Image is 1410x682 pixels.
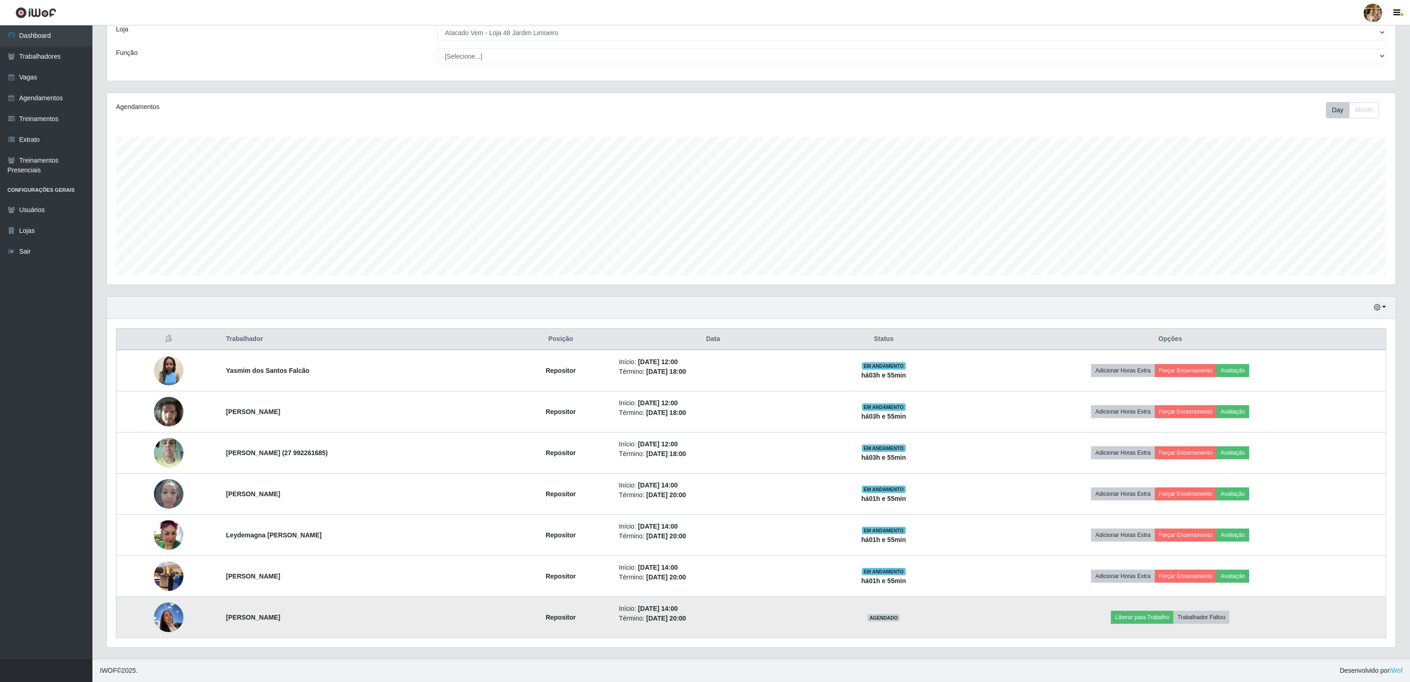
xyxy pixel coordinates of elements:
[100,666,138,676] span: © 2025 .
[861,413,906,420] strong: há 03 h e 55 min
[862,527,906,534] span: EM ANDAMENTO
[1091,529,1154,542] button: Adicionar Horas Extra
[613,329,812,350] th: Data
[1349,102,1379,118] button: Month
[1091,405,1154,418] button: Adicionar Horas Extra
[619,357,807,367] li: Início:
[1216,405,1249,418] button: Avaliação
[619,490,807,500] li: Término:
[1111,611,1173,624] button: Liberar para Trabalho
[1155,570,1217,583] button: Forçar Encerramento
[546,490,576,498] strong: Repositor
[546,614,576,621] strong: Repositor
[226,367,310,374] strong: Yasmim dos Santos Falcão
[619,531,807,541] li: Término:
[638,564,678,571] time: [DATE] 14:00
[619,439,807,449] li: Início:
[861,371,906,379] strong: há 03 h e 55 min
[646,450,686,457] time: [DATE] 18:00
[646,491,686,499] time: [DATE] 20:00
[154,556,183,596] img: 1755095833793.jpeg
[1216,570,1249,583] button: Avaliação
[1216,529,1249,542] button: Avaliação
[15,7,56,18] img: CoreUI Logo
[226,614,280,621] strong: [PERSON_NAME]
[546,367,576,374] strong: Repositor
[862,362,906,370] span: EM ANDAMENTO
[220,329,508,350] th: Trabalhador
[1216,364,1249,377] button: Avaliação
[955,329,1386,350] th: Opções
[646,409,686,416] time: [DATE] 18:00
[862,486,906,493] span: EM ANDAMENTO
[646,615,686,622] time: [DATE] 20:00
[862,568,906,575] span: EM ANDAMENTO
[862,445,906,452] span: EM ANDAMENTO
[1216,446,1249,459] button: Avaliação
[226,408,280,415] strong: [PERSON_NAME]
[1155,446,1217,459] button: Forçar Encerramento
[226,572,280,580] strong: [PERSON_NAME]
[1155,405,1217,418] button: Forçar Encerramento
[861,495,906,502] strong: há 01 h e 55 min
[116,24,128,34] label: Loja
[1155,529,1217,542] button: Forçar Encerramento
[546,449,576,457] strong: Repositor
[1155,487,1217,500] button: Forçar Encerramento
[638,605,678,612] time: [DATE] 14:00
[619,522,807,531] li: Início:
[619,408,807,418] li: Término:
[154,392,183,432] img: 1751312410869.jpeg
[861,536,906,543] strong: há 01 h e 55 min
[226,490,280,498] strong: [PERSON_NAME]
[638,523,678,530] time: [DATE] 14:00
[154,433,183,472] img: 1753296713648.jpeg
[619,449,807,459] li: Término:
[619,398,807,408] li: Início:
[226,531,322,539] strong: Leydemagna [PERSON_NAME]
[1326,102,1379,118] div: First group
[1091,364,1154,377] button: Adicionar Horas Extra
[116,102,637,112] div: Agendamentos
[1326,102,1386,118] div: Toolbar with button groups
[638,440,678,448] time: [DATE] 12:00
[861,577,906,585] strong: há 01 h e 55 min
[813,329,955,350] th: Status
[546,531,576,539] strong: Repositor
[226,449,328,457] strong: [PERSON_NAME] (27 992261685)
[154,597,183,637] img: 1755200036324.jpeg
[1216,487,1249,500] button: Avaliação
[546,572,576,580] strong: Repositor
[508,329,614,350] th: Posição
[1091,570,1154,583] button: Adicionar Horas Extra
[1173,611,1229,624] button: Trabalhador Faltou
[1390,667,1403,674] a: iWof
[638,399,678,407] time: [DATE] 12:00
[646,368,686,375] time: [DATE] 18:00
[646,573,686,581] time: [DATE] 20:00
[619,481,807,490] li: Início:
[619,367,807,377] li: Término:
[1340,666,1403,676] span: Desenvolvido por
[638,481,678,489] time: [DATE] 14:00
[100,667,117,674] span: IWOF
[619,614,807,623] li: Término:
[638,358,678,365] time: [DATE] 12:00
[1155,364,1217,377] button: Forçar Encerramento
[619,572,807,582] li: Término:
[1091,487,1154,500] button: Adicionar Horas Extra
[861,454,906,461] strong: há 03 h e 55 min
[619,563,807,572] li: Início:
[862,403,906,411] span: EM ANDAMENTO
[154,520,183,550] img: 1754944379156.jpeg
[867,614,900,621] span: AGENDADO
[1091,446,1154,459] button: Adicionar Horas Extra
[619,604,807,614] li: Início:
[154,356,183,385] img: 1751205248263.jpeg
[116,48,138,58] label: Função
[546,408,576,415] strong: Repositor
[646,532,686,540] time: [DATE] 20:00
[1326,102,1349,118] button: Day
[154,474,183,513] img: 1754258368800.jpeg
